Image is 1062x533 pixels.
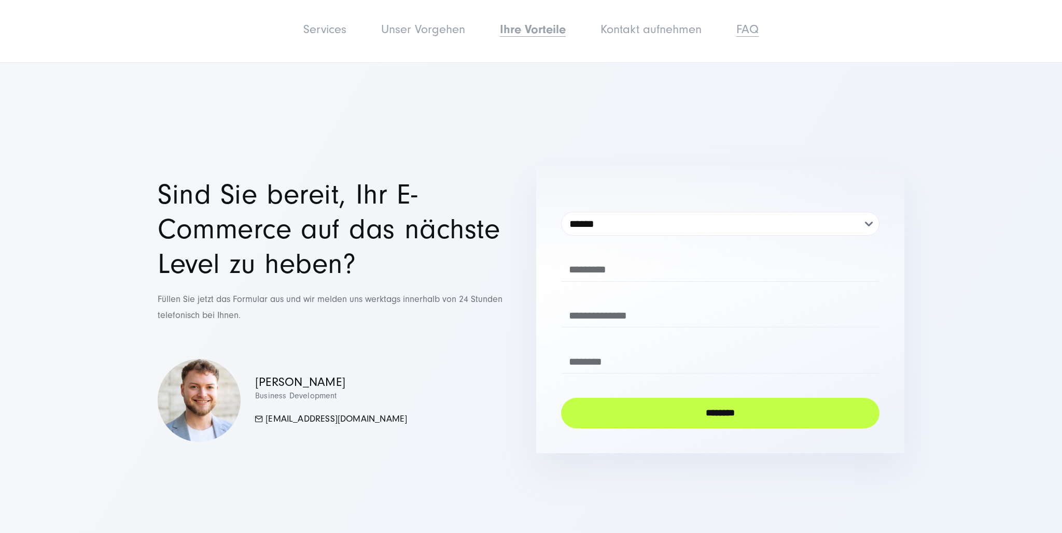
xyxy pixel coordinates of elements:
[500,22,566,36] a: Ihre Vorteile
[600,22,702,36] a: Kontakt aufnehmen
[381,22,465,36] a: Unser Vorgehen
[158,177,526,281] h2: Sind Sie bereit, Ihr E-Commerce auf das nächste Level zu heben?
[255,390,407,402] p: Business Development
[736,22,759,36] a: FAQ
[255,413,407,424] a: [EMAIL_ADDRESS][DOMAIN_NAME]
[303,22,346,36] a: Services
[158,359,241,442] img: Dominik Krusemark - Business Development Manager - SUNZINET
[255,374,407,390] p: [PERSON_NAME]
[158,292,526,323] p: Füllen Sie jetzt das Formular aus und wir melden uns werktags innerhalb von 24 Stunden telefonisc...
